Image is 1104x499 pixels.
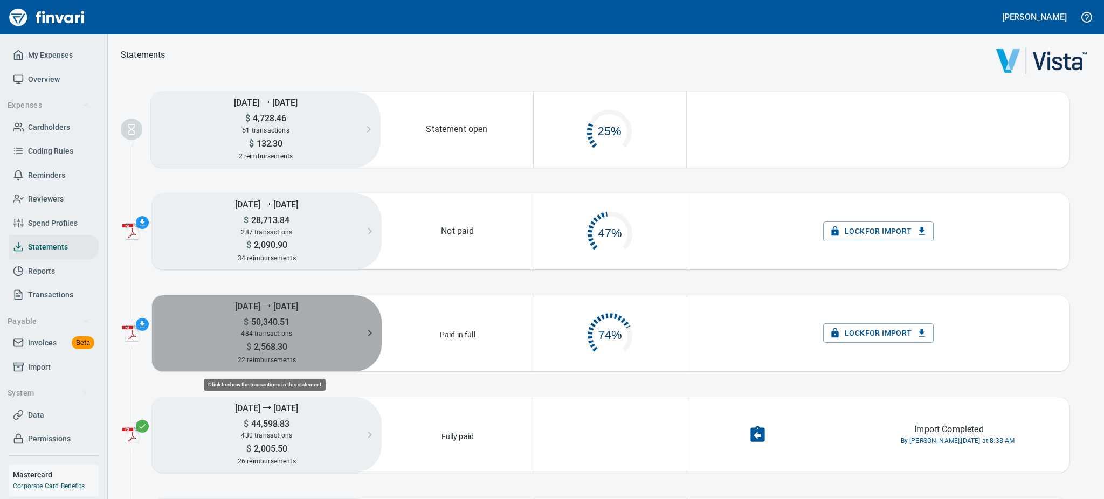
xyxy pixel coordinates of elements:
span: 484 transactions [241,330,292,337]
p: Statements [121,48,165,61]
p: Paid in full [437,326,479,340]
img: adobe-pdf-icon.png [122,223,139,240]
button: 74% [534,302,687,364]
button: Lockfor Import [823,221,934,241]
button: [DATE] ⭢ [DATE]$50,340.51484 transactions$2,568.3022 reimbursements [152,295,382,371]
span: 44,598.83 [249,419,289,429]
h6: Mastercard [13,469,99,481]
span: System [8,386,89,400]
button: Undo Import Completion [742,419,774,451]
img: adobe-pdf-icon.png [122,324,139,342]
span: Coding Rules [28,144,73,158]
p: Fully paid [438,428,478,442]
span: 2,090.90 [251,240,287,250]
span: Payable [8,315,89,328]
span: Statements [28,240,68,254]
span: Data [28,408,44,422]
a: Corporate Card Benefits [13,482,85,490]
img: vista.png [996,47,1087,74]
span: 4,728.46 [250,113,286,123]
button: [DATE] ⭢ [DATE]$28,713.84287 transactions$2,090.9034 reimbursements [152,193,382,269]
a: Reminders [9,163,99,188]
span: $ [249,138,254,149]
div: 13 of 51 complete. Click to open reminders. [534,98,686,161]
div: 357 of 484 complete. Click to open reminders. [534,302,687,364]
span: Spend Profiles [28,217,78,230]
span: Overview [28,73,60,86]
button: System [3,383,93,403]
a: Reviewers [9,187,99,211]
span: 132.30 [254,138,283,149]
span: 50,340.51 [249,317,289,327]
span: $ [244,419,249,429]
span: Invoices [28,336,57,350]
span: 2,568.30 [251,342,287,352]
button: [DATE] ⭢ [DATE]$4,728.4651 transactions$132.302 reimbursements [151,92,381,168]
button: [PERSON_NAME] [999,9,1069,25]
span: 22 reimbursements [238,356,296,364]
h5: [DATE] ⭢ [DATE] [152,295,382,316]
p: Import Completed [914,423,983,436]
span: Permissions [28,432,71,446]
a: Permissions [9,427,99,451]
a: Spend Profiles [9,211,99,235]
a: Cardholders [9,115,99,140]
h5: [DATE] ⭢ [DATE] [152,397,382,418]
span: Transactions [28,288,73,302]
button: Lockfor Import [823,323,934,343]
button: Payable [3,311,93,331]
a: Coding Rules [9,139,99,163]
h5: [DATE] ⭢ [DATE] [152,193,382,214]
span: 2 reimbursements [239,153,293,160]
p: Statement open [426,123,487,136]
a: Overview [9,67,99,92]
span: $ [244,215,249,225]
span: 34 reimbursements [238,254,296,262]
a: Transactions [9,283,99,307]
button: 25% [534,98,686,161]
span: 28,713.84 [249,215,289,225]
nav: breadcrumb [121,48,165,61]
a: Data [9,403,99,427]
span: $ [246,443,251,454]
img: adobe-pdf-icon.png [122,426,139,443]
span: $ [246,240,251,250]
span: Reminders [28,169,65,182]
span: $ [246,342,251,352]
div: 136 of 287 complete. Click to open reminders. [534,200,687,262]
span: 51 transactions [242,127,289,134]
h5: [DATE] ⭢ [DATE] [151,92,381,113]
span: By [PERSON_NAME], [DATE] at 8:38 AM [901,436,1015,447]
a: Reports [9,259,99,283]
span: My Expenses [28,48,73,62]
span: 430 transactions [241,432,292,439]
span: Import [28,361,51,374]
span: 26 reimbursements [238,458,296,465]
span: Reviewers [28,192,64,206]
span: Lock for Import [832,225,925,238]
span: Lock for Import [832,327,925,340]
a: My Expenses [9,43,99,67]
button: 47% [534,200,687,262]
h5: [PERSON_NAME] [1002,11,1067,23]
img: Finvari [6,4,87,30]
button: [DATE] ⭢ [DATE]$44,598.83430 transactions$2,005.5026 reimbursements [152,397,382,473]
span: Beta [72,337,94,349]
span: Expenses [8,99,89,112]
p: Not paid [441,225,474,238]
span: 2,005.50 [251,443,287,454]
span: $ [244,317,249,327]
span: $ [245,113,250,123]
a: InvoicesBeta [9,331,99,355]
a: Import [9,355,99,379]
span: 287 transactions [241,228,292,236]
button: Expenses [3,95,93,115]
span: Reports [28,265,55,278]
a: Statements [9,235,99,259]
span: Cardholders [28,121,70,134]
